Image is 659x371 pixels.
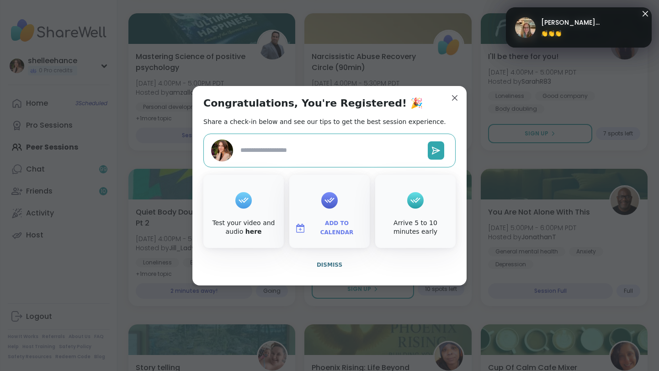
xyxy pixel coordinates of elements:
[203,255,456,274] button: Dismiss
[205,219,282,237] div: Test your video and audio
[211,140,233,161] img: shelleehance
[203,97,423,110] h1: Congratulations, You're Registered! 🎉
[309,219,364,237] span: Add to Calendar
[245,228,262,235] a: here
[203,117,446,126] h2: Share a check-in below and see our tips to get the best session experience.
[377,219,454,237] div: Arrive 5 to 10 minutes early
[317,262,342,268] span: Dismiss
[295,223,306,234] img: ShareWell Logomark
[291,219,368,238] button: Add to Calendar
